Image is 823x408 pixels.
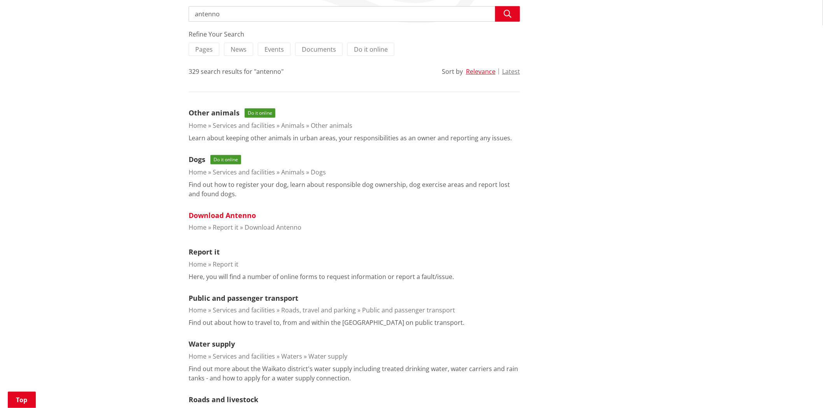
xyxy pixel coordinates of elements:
a: Report it [213,260,238,269]
a: Home [189,168,207,176]
a: Report it [213,223,238,232]
span: Events [264,45,284,54]
button: Latest [502,68,520,75]
a: Home [189,306,207,314]
span: Documents [302,45,336,54]
a: Home [189,223,207,232]
button: Relevance [466,68,496,75]
span: News [231,45,247,54]
p: Here, you will find a number of online forms to request information or report a fault/issue. [189,272,454,281]
p: Learn about keeping other animals in urban areas, your responsibilities as an owner and reporting... [189,133,512,143]
a: Animals [281,121,305,130]
span: Pages [195,45,213,54]
a: Water supply [189,339,235,349]
input: Search input [189,6,520,22]
p: Find out about how to travel to, from and within the [GEOGRAPHIC_DATA] on public transport. [189,318,464,327]
a: Download Antenno [245,223,301,232]
a: Waters [281,352,302,361]
a: Roads, travel and parking [281,306,356,314]
a: Top [8,392,36,408]
a: Services and facilities [213,121,275,130]
a: Animals [281,168,305,176]
span: Do it online [210,155,241,164]
p: Find out more about the Waikato district's water supply including treated drinking water, water c... [189,364,520,383]
a: Public and passenger transport [362,306,455,314]
a: Services and facilities [213,168,275,176]
span: Do it online [354,45,388,54]
p: Find out how to register your dog, learn about responsible dog ownership, dog exercise areas and ... [189,180,520,199]
a: Home [189,121,207,130]
a: Home [189,260,207,269]
iframe: Messenger Launcher [787,375,815,403]
a: Services and facilities [213,306,275,314]
div: 329 search results for "antenno" [189,67,284,76]
a: Other animals [311,121,352,130]
a: Other animals [189,108,240,117]
a: Dogs [189,155,205,164]
a: Water supply [308,352,347,361]
a: Download Antenno [189,211,256,220]
a: Public and passenger transport [189,293,298,303]
div: Refine Your Search [189,30,520,39]
a: Dogs [311,168,326,176]
a: Roads and livestock [189,395,258,404]
a: Report it [189,247,220,256]
div: Sort by [442,67,463,76]
span: Do it online [245,108,275,118]
a: Services and facilities [213,352,275,361]
a: Home [189,352,207,361]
